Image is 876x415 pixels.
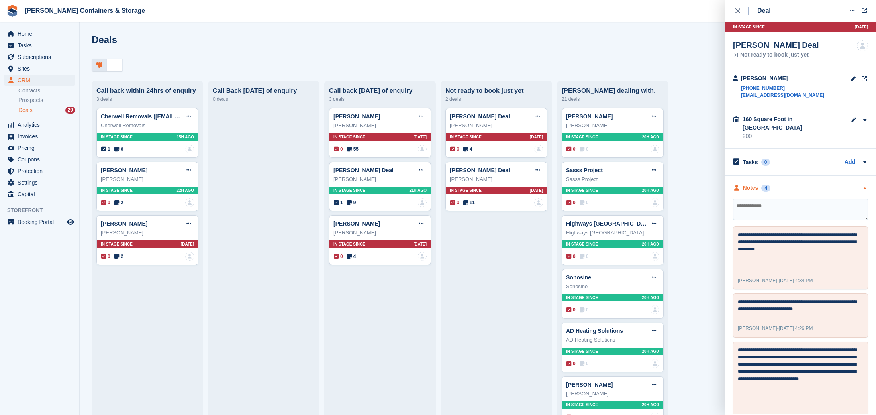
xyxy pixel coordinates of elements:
span: In stage since [566,187,598,193]
img: deal-assignee-blank [651,198,659,207]
span: 1 [334,199,343,206]
div: 0 [761,159,770,166]
a: [PERSON_NAME] [566,113,613,120]
a: deal-assignee-blank [651,359,659,368]
div: 21 deals [562,94,664,104]
div: [PERSON_NAME] [450,175,543,183]
span: 0 [101,199,110,206]
a: deal-assignee-blank [185,252,194,261]
span: In stage since [101,187,133,193]
span: 0 [334,253,343,260]
a: menu [4,75,75,86]
a: Add [845,158,855,167]
div: 160 Square Foot in [GEOGRAPHIC_DATA] [743,115,822,132]
img: deal-assignee-blank [857,40,868,51]
span: [DATE] [855,24,868,30]
span: Booking Portal [18,216,65,228]
div: [PERSON_NAME] [101,175,194,183]
div: Cherwell Removals [101,122,194,130]
span: Home [18,28,65,39]
span: 4 [463,146,472,153]
div: Highways [GEOGRAPHIC_DATA] [566,229,659,237]
div: Call Back [DATE] of enquiry [213,87,315,94]
div: - [738,325,813,332]
span: 0 [566,306,576,313]
span: Prospects [18,96,43,104]
span: 22H AGO [176,187,194,193]
img: deal-assignee-blank [651,252,659,261]
span: In stage since [566,295,598,301]
a: deal-assignee-blank [534,198,543,207]
span: 4 [347,253,356,260]
span: 0 [450,146,459,153]
div: [PERSON_NAME] [450,122,543,130]
span: 0 [580,199,589,206]
span: 20H AGO [642,295,659,301]
div: 29 [65,107,75,114]
span: In stage since [333,134,365,140]
span: 0 [580,146,589,153]
a: [PERSON_NAME] Deal [333,167,394,173]
span: 0 [450,199,459,206]
a: [PERSON_NAME] [333,220,380,227]
a: Prospects [18,96,75,104]
img: deal-assignee-blank [418,145,427,153]
div: 200 [743,132,847,140]
a: [PERSON_NAME] [566,382,613,388]
span: [PERSON_NAME] [738,278,777,283]
div: 3 deals [96,94,198,104]
div: Notes [743,184,758,192]
img: deal-assignee-blank [651,145,659,153]
span: [DATE] 4:34 PM [779,278,813,283]
span: 0 [101,253,110,260]
span: 0 [566,199,576,206]
span: [DATE] [414,134,427,140]
span: Settings [18,177,65,188]
span: 0 [580,306,589,313]
span: [DATE] 4:26 PM [779,326,813,331]
a: Preview store [66,217,75,227]
span: In stage since [566,348,598,354]
div: Sasss Project [566,175,659,183]
span: In stage since [566,402,598,408]
div: 2 deals [445,94,547,104]
span: 55 [347,146,359,153]
div: [PERSON_NAME] [101,229,194,237]
img: deal-assignee-blank [418,198,427,207]
div: 3 deals [329,94,431,104]
a: menu [4,189,75,200]
a: menu [4,142,75,153]
span: Storefront [7,207,79,214]
span: In stage since [333,241,365,247]
span: In stage since [450,187,482,193]
div: [PERSON_NAME] [566,390,659,398]
a: Sasss Project [566,167,603,173]
a: [PHONE_NUMBER] [741,85,824,92]
div: 0 deals [213,94,315,104]
span: In stage since [333,187,365,193]
span: Capital [18,189,65,200]
a: menu [4,40,75,51]
div: Call back [DATE] of enquiry [329,87,431,94]
a: [PERSON_NAME] [333,113,380,120]
span: 20H AGO [642,402,659,408]
span: In stage since [450,134,482,140]
span: CRM [18,75,65,86]
a: menu [4,165,75,177]
span: 0 [580,360,589,367]
a: menu [4,131,75,142]
div: [PERSON_NAME] Deal [733,40,819,50]
span: Sites [18,63,65,74]
span: [DATE] [181,241,194,247]
span: 21H AGO [409,187,427,193]
img: deal-assignee-blank [651,305,659,314]
a: menu [4,154,75,165]
a: Sonosine [566,274,591,281]
a: deal-assignee-blank [185,198,194,207]
a: deal-assignee-blank [418,252,427,261]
